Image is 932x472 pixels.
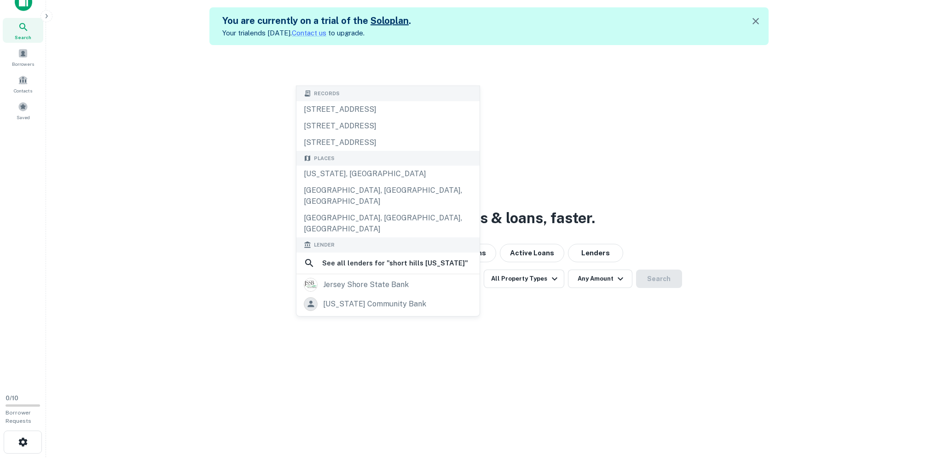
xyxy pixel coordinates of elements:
a: jersey shore state bank [296,275,480,294]
p: Your trial ends [DATE]. to upgrade. [222,28,411,39]
div: [US_STATE], [GEOGRAPHIC_DATA] [296,166,480,182]
div: [STREET_ADDRESS] [296,118,480,134]
span: Search [15,34,31,41]
div: [GEOGRAPHIC_DATA], [GEOGRAPHIC_DATA], [GEOGRAPHIC_DATA] [296,210,480,237]
div: [STREET_ADDRESS] [296,101,480,118]
span: Lender [314,241,335,249]
a: Search [3,18,43,43]
h5: You are currently on a trial of the . [222,14,411,28]
span: Saved [17,114,30,121]
a: Soloplan [370,15,409,26]
span: Places [314,155,335,162]
button: Lenders [568,244,623,262]
button: Any Amount [568,270,632,288]
h3: Search lenders & loans, faster. [383,207,595,229]
span: Borrowers [12,60,34,68]
div: jersey shore state bank [323,278,409,292]
a: credit union of [US_STATE] [296,314,480,333]
a: Contacts [3,71,43,96]
button: Active Loans [500,244,564,262]
iframe: Chat Widget [886,398,932,443]
h6: See all lenders for " short hills [US_STATE] " [322,258,468,269]
button: All Property Types [484,270,564,288]
span: 0 / 10 [6,395,18,402]
span: Borrower Requests [6,409,31,424]
a: Contact us [292,29,326,37]
div: [STREET_ADDRESS] [296,134,480,151]
a: [US_STATE] community bank [296,294,480,314]
img: picture [304,278,317,291]
span: Records [314,90,340,98]
a: Saved [3,98,43,123]
a: Borrowers [3,45,43,69]
div: [GEOGRAPHIC_DATA], [GEOGRAPHIC_DATA], [GEOGRAPHIC_DATA] [296,182,480,210]
span: Contacts [14,87,32,94]
div: [US_STATE] community bank [323,297,426,311]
